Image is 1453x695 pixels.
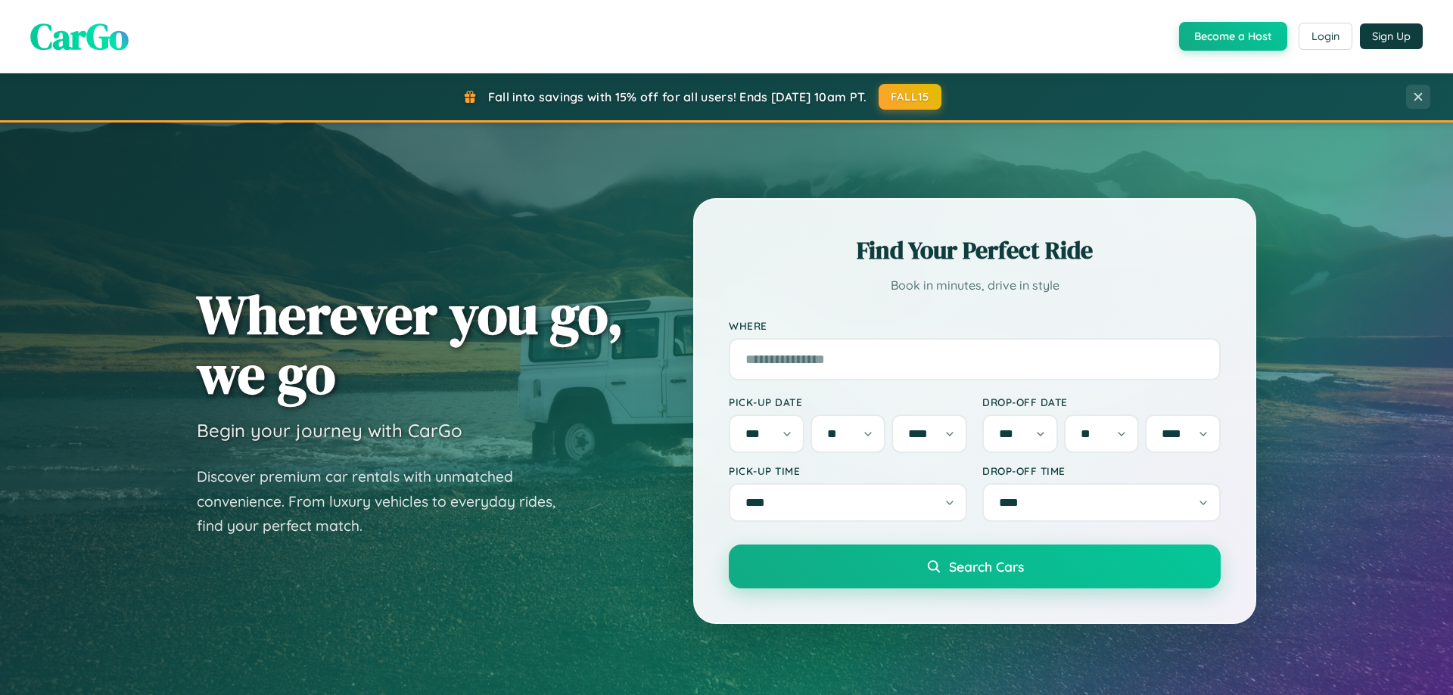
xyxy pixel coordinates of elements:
button: Become a Host [1179,22,1287,51]
label: Where [729,319,1221,332]
span: Fall into savings with 15% off for all users! Ends [DATE] 10am PT. [488,89,867,104]
button: Sign Up [1360,23,1423,49]
p: Discover premium car rentals with unmatched convenience. From luxury vehicles to everyday rides, ... [197,464,575,538]
span: Search Cars [949,558,1024,575]
label: Drop-off Date [982,396,1221,408]
h2: Find Your Perfect Ride [729,234,1221,267]
span: CarGo [30,11,129,61]
label: Pick-up Date [729,396,967,408]
h1: Wherever you go, we go [197,284,624,404]
button: FALL15 [879,84,942,110]
label: Drop-off Time [982,464,1221,477]
button: Login [1299,23,1352,50]
h3: Begin your journey with CarGo [197,419,462,442]
label: Pick-up Time [729,464,967,477]
button: Search Cars [729,545,1221,588]
p: Book in minutes, drive in style [729,275,1221,296]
